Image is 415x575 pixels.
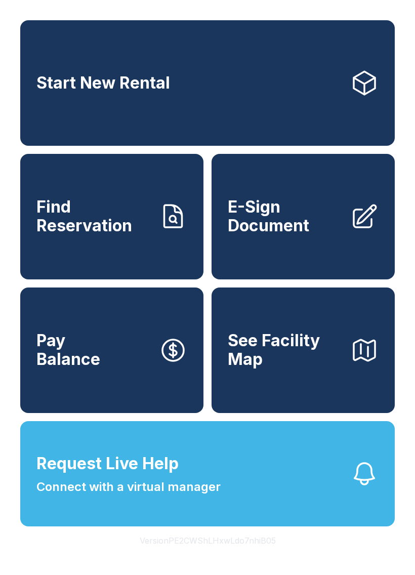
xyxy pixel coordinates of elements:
button: VersionPE2CWShLHxwLdo7nhiB05 [132,526,284,555]
a: Find Reservation [20,154,203,279]
span: Pay Balance [36,332,100,368]
span: Request Live Help [36,451,179,476]
a: Start New Rental [20,20,395,146]
span: See Facility Map [228,332,342,368]
a: E-Sign Document [212,154,395,279]
a: PayBalance [20,287,203,413]
span: E-Sign Document [228,198,342,235]
span: Find Reservation [36,198,151,235]
button: Request Live HelpConnect with a virtual manager [20,421,395,526]
span: Connect with a virtual manager [36,478,221,496]
span: Start New Rental [36,74,170,93]
button: See Facility Map [212,287,395,413]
